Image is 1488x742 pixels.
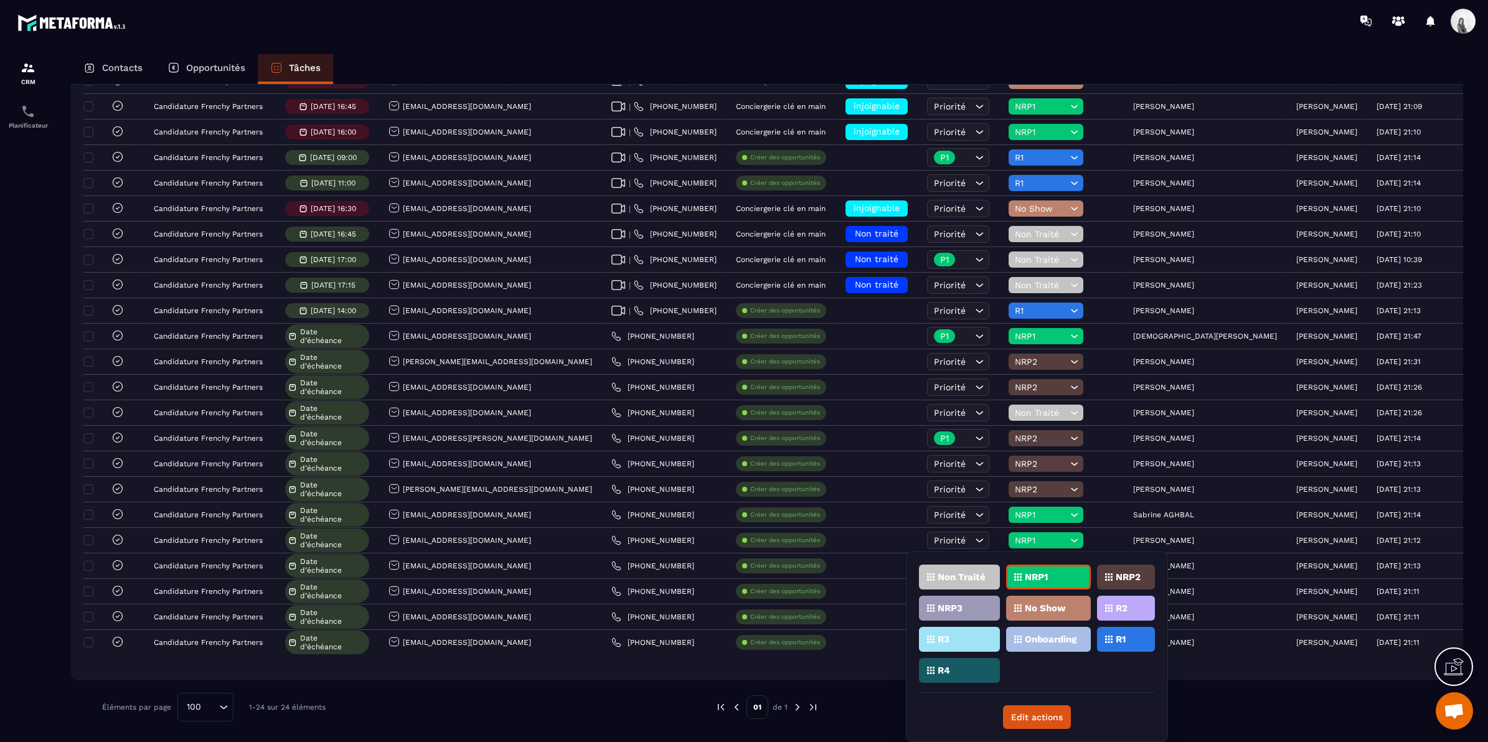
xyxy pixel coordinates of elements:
span: R1 [1015,178,1067,188]
p: [PERSON_NAME] [1133,128,1194,136]
p: NRP1 [1025,573,1048,581]
p: Créer des opportunités [750,408,820,417]
p: [PERSON_NAME] [1133,383,1194,392]
p: [PERSON_NAME] [1296,332,1357,340]
p: Non Traité [938,573,986,581]
p: [DATE] 21:11 [1377,587,1420,596]
p: Créer des opportunités [750,306,820,315]
a: schedulerschedulerPlanificateur [3,95,53,138]
p: [PERSON_NAME] [1296,434,1357,443]
p: Candidature Frenchy Partners [154,613,263,621]
span: | [629,281,631,290]
p: Candidature Frenchy Partners [154,536,263,545]
p: Créer des opportunités [750,153,820,162]
p: R3 [938,635,949,644]
span: NRP2 [1015,484,1067,494]
p: [PERSON_NAME] [1133,408,1194,417]
a: [PHONE_NUMBER] [611,459,694,469]
span: Date d’échéance [300,532,366,549]
p: [PERSON_NAME] [1296,561,1357,570]
p: [PERSON_NAME] [1296,383,1357,392]
p: [DATE] 11:00 [311,179,356,187]
span: Non Traité [1015,280,1067,290]
p: [DATE] 09:00 [310,153,357,162]
img: next [808,702,819,713]
span: Date d’échéance [300,506,366,524]
p: [DATE] 21:26 [1377,408,1422,417]
span: Non traité [855,254,898,264]
span: Non Traité [1015,408,1067,418]
p: Candidature Frenchy Partners [154,510,263,519]
span: Date d’échéance [300,583,366,600]
span: Date d’échéance [300,353,366,370]
p: [PERSON_NAME] [1296,510,1357,519]
p: [DATE] 21:31 [1377,357,1421,366]
p: Candidature Frenchy Partners [154,434,263,443]
span: injoignable [854,101,900,111]
a: [PHONE_NUMBER] [611,484,694,494]
p: No Show [1025,604,1066,613]
p: [PERSON_NAME] [1296,204,1357,213]
p: Conciergerie clé en main [736,281,826,289]
p: de 1 [773,702,788,712]
img: scheduler [21,104,35,119]
p: Créer des opportunités [750,332,820,340]
p: [DATE] 21:26 [1377,383,1422,392]
p: [DATE] 21:11 [1377,613,1420,621]
p: [PERSON_NAME] [1133,281,1194,289]
p: [PERSON_NAME] [1133,485,1194,494]
p: Conciergerie clé en main [736,230,826,238]
p: Planificateur [3,122,53,129]
img: prev [731,702,742,713]
p: [PERSON_NAME] [1133,434,1194,443]
p: Onboarding [1025,635,1076,644]
span: | [629,128,631,137]
p: [DATE] 21:13 [1377,485,1421,494]
p: 01 [746,695,768,719]
p: Créer des opportunités [750,434,820,443]
span: Date d’échéance [300,634,366,651]
p: [PERSON_NAME] [1133,255,1194,264]
span: Date d’échéance [300,378,366,396]
p: [PERSON_NAME] [1296,638,1357,647]
p: Créer des opportunités [750,638,820,647]
p: Contacts [102,62,143,73]
a: [PHONE_NUMBER] [634,127,717,137]
p: Candidature Frenchy Partners [154,408,263,417]
span: Priorité [934,178,966,188]
p: [DATE] 21:10 [1377,128,1421,136]
span: Priorité [934,306,966,316]
p: [DATE] 21:13 [1377,561,1421,570]
a: [PHONE_NUMBER] [611,433,694,443]
a: [PHONE_NUMBER] [611,382,694,392]
span: Priorité [934,535,966,545]
p: [PERSON_NAME] [1296,357,1357,366]
span: Date d’échéance [300,557,366,575]
p: [DATE] 16:30 [311,204,356,213]
p: Sabrine AGHBAL [1133,510,1194,519]
p: [DATE] 21:10 [1377,230,1421,238]
span: | [629,306,631,316]
p: NRP2 [1116,573,1141,581]
a: [PHONE_NUMBER] [611,637,694,647]
span: Priorité [934,408,966,418]
p: Candidature Frenchy Partners [154,102,263,111]
p: Candidature Frenchy Partners [154,153,263,162]
span: Priorité [934,229,966,239]
p: [PERSON_NAME] [1296,613,1357,621]
span: Non Traité [1015,229,1067,239]
a: [PHONE_NUMBER] [634,280,717,290]
p: R4 [938,666,950,675]
span: Non Traité [1015,255,1067,265]
p: Candidature Frenchy Partners [154,255,263,264]
span: | [629,255,631,265]
span: Date d’échéance [300,404,366,421]
button: Edit actions [1003,705,1071,729]
p: [PERSON_NAME] [1296,281,1357,289]
p: [DATE] 21:14 [1377,510,1421,519]
span: Date d’échéance [300,430,366,447]
a: [PHONE_NUMBER] [611,331,694,341]
p: [PERSON_NAME] [1133,179,1194,187]
span: Priorité [934,204,966,214]
a: [PHONE_NUMBER] [634,153,717,162]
